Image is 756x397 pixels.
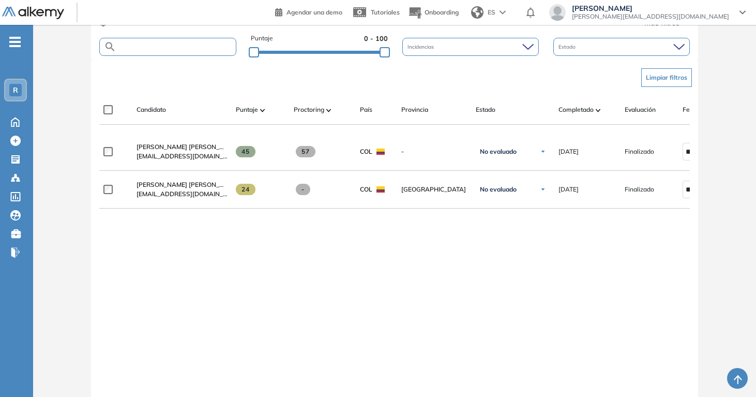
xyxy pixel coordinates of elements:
[572,12,729,21] span: [PERSON_NAME][EMAIL_ADDRESS][DOMAIN_NAME]
[683,105,718,114] span: Fecha límite
[294,105,324,114] span: Proctoring
[275,5,342,18] a: Agendar una demo
[2,7,64,20] img: Logo
[137,105,166,114] span: Candidato
[425,8,459,16] span: Onboarding
[480,148,517,156] span: No evaluado
[625,105,656,114] span: Evaluación
[558,43,578,51] span: Estado
[236,105,258,114] span: Puntaje
[401,105,428,114] span: Provincia
[625,185,654,194] span: Finalizado
[408,2,459,24] button: Onboarding
[260,109,265,112] img: [missing "en.ARROW_ALT" translation]
[137,143,239,151] span: [PERSON_NAME] [PERSON_NAME]
[13,86,18,94] span: R
[641,68,692,87] button: Limpiar filtros
[625,147,654,156] span: Finalizado
[480,185,517,194] span: No evaluado
[402,38,539,56] div: Incidencias
[488,8,495,17] span: ES
[500,10,506,14] img: arrow
[137,181,239,188] span: [PERSON_NAME] [PERSON_NAME]
[296,184,311,195] span: -
[540,186,546,193] img: Ícono de flecha
[137,142,228,152] a: [PERSON_NAME] [PERSON_NAME]
[360,147,372,156] span: COL
[407,43,436,51] span: Incidencias
[471,6,483,19] img: world
[360,105,372,114] span: País
[137,189,228,199] span: [EMAIL_ADDRESS][DOMAIN_NAME]
[360,185,372,194] span: COL
[286,8,342,16] span: Agendar una demo
[364,34,388,43] span: 0 - 100
[401,147,467,156] span: -
[236,146,256,157] span: 45
[326,109,331,112] img: [missing "en.ARROW_ALT" translation]
[540,149,546,155] img: Ícono de flecha
[236,184,256,195] span: 24
[572,4,729,12] span: [PERSON_NAME]
[376,149,385,155] img: COL
[137,180,228,189] a: [PERSON_NAME] [PERSON_NAME]
[553,38,690,56] div: Estado
[558,105,594,114] span: Completado
[296,146,316,157] span: 57
[137,152,228,161] span: [EMAIL_ADDRESS][DOMAIN_NAME]
[9,41,21,43] i: -
[558,147,579,156] span: [DATE]
[251,34,273,43] span: Puntaje
[104,40,116,53] img: SEARCH_ALT
[558,185,579,194] span: [DATE]
[401,185,467,194] span: [GEOGRAPHIC_DATA]
[596,109,601,112] img: [missing "en.ARROW_ALT" translation]
[376,186,385,193] img: COL
[371,8,400,16] span: Tutoriales
[476,105,495,114] span: Estado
